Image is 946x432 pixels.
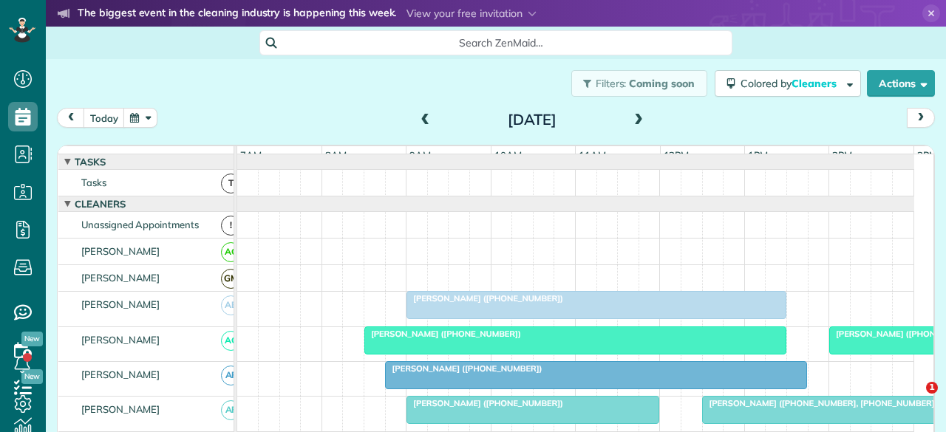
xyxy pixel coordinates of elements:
[596,77,627,90] span: Filters:
[715,70,861,97] button: Colored byCleaners
[701,398,938,408] span: [PERSON_NAME] ([PHONE_NUMBER], [PHONE_NUMBER])
[78,6,396,22] strong: The biggest event in the cleaning industry is happening this week.
[72,198,129,210] span: Cleaners
[364,329,522,339] span: [PERSON_NAME] ([PHONE_NUMBER])
[867,70,935,97] button: Actions
[72,156,109,168] span: Tasks
[57,108,85,128] button: prev
[21,332,43,346] span: New
[78,245,163,257] span: [PERSON_NAME]
[78,176,109,188] span: Tasks
[221,366,241,385] span: AF
[576,149,609,161] span: 11am
[406,293,564,304] span: [PERSON_NAME] ([PHONE_NUMBER])
[440,112,625,128] h2: [DATE]
[221,331,241,351] span: AC
[406,398,564,408] span: [PERSON_NAME] ([PHONE_NUMBER])
[78,368,163,380] span: [PERSON_NAME]
[491,149,525,161] span: 10am
[745,149,771,161] span: 1pm
[629,77,695,90] span: Coming soon
[78,334,163,346] span: [PERSON_NAME]
[829,149,855,161] span: 2pm
[907,108,935,128] button: next
[896,382,931,417] iframe: Intercom live chat
[322,149,350,161] span: 8am
[78,403,163,415] span: [PERSON_NAME]
[78,298,163,310] span: [PERSON_NAME]
[741,77,842,90] span: Colored by
[221,242,241,262] span: AC
[406,149,434,161] span: 9am
[914,149,940,161] span: 3pm
[221,400,241,420] span: AF
[78,219,202,230] span: Unassigned Appointments
[661,149,693,161] span: 12pm
[221,295,241,315] span: AB
[221,216,241,236] span: !
[221,174,241,193] span: T
[237,149,265,161] span: 7am
[78,272,163,284] span: [PERSON_NAME]
[384,363,542,374] span: [PERSON_NAME] ([PHONE_NUMBER])
[84,108,125,128] button: today
[792,77,839,90] span: Cleaners
[221,269,241,289] span: GM
[926,382,938,394] span: 1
